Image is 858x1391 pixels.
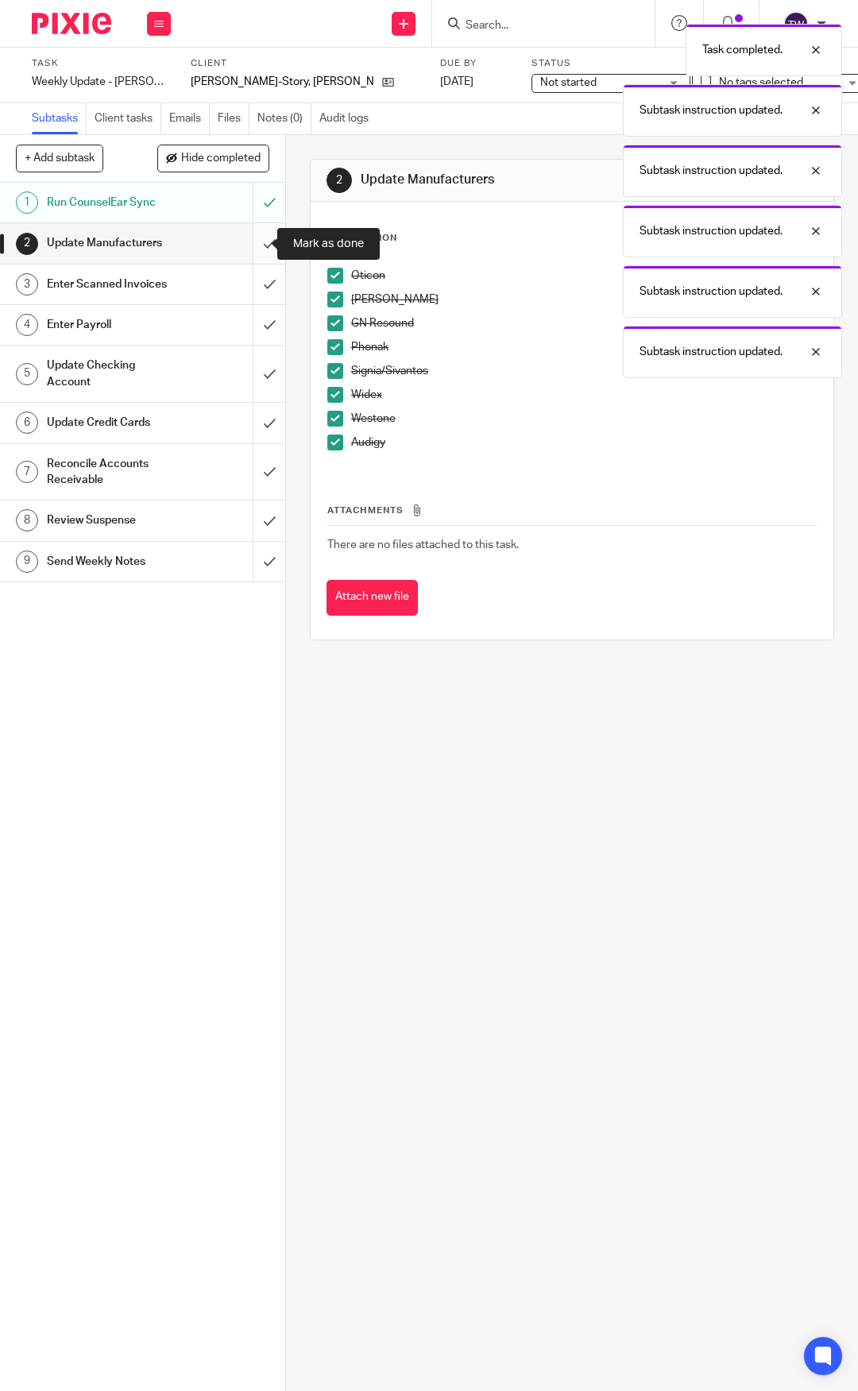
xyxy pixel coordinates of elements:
a: Files [218,103,249,134]
button: Hide completed [157,145,269,172]
h1: Enter Payroll [47,313,174,337]
a: Notes (0) [257,103,311,134]
h1: Run CounselEar Sync [47,191,174,214]
label: Client [191,57,420,70]
div: 8 [16,509,38,531]
button: Attach new file [327,580,418,616]
h1: Review Suspense [47,508,174,532]
p: Subtask instruction updated. [640,344,783,360]
div: Weekly Update - [PERSON_NAME]-Story [32,74,171,90]
h1: Update Manufacturers [47,231,174,255]
p: Phonak [351,339,817,355]
p: Subtask instruction updated. [640,102,783,118]
div: 3 [16,273,38,296]
h1: Update Checking Account [47,354,174,394]
span: There are no files attached to this task. [327,539,519,551]
p: [PERSON_NAME] [351,292,817,307]
h1: Send Weekly Notes [47,550,174,574]
div: 7 [16,461,38,483]
img: svg%3E [783,11,809,37]
p: Task completed. [702,42,783,58]
p: Widex [351,387,817,403]
p: GN Resound [351,315,817,331]
h1: Update Manufacturers [361,172,606,188]
label: Task [32,57,171,70]
p: Signia/Sivantos [351,363,817,379]
p: Subtask instruction updated. [640,284,783,299]
div: 5 [16,363,38,385]
h1: Reconcile Accounts Receivable [47,452,174,493]
p: Oticon [351,268,817,284]
div: 2 [327,168,352,193]
a: Subtasks [32,103,87,134]
div: Weekly Update - Arriola-Story [32,74,171,90]
p: Subtask instruction updated. [640,223,783,239]
p: Description [327,232,397,245]
div: 4 [16,314,38,336]
div: 1 [16,191,38,214]
div: 2 [16,233,38,255]
p: Audigy [351,435,817,450]
a: Client tasks [95,103,161,134]
a: Emails [169,103,210,134]
span: Attachments [327,506,404,515]
h1: Enter Scanned Invoices [47,272,174,296]
button: + Add subtask [16,145,103,172]
p: Subtask instruction updated. [640,163,783,179]
p: [PERSON_NAME]-Story, [PERSON_NAME] [191,74,374,90]
div: 9 [16,551,38,573]
span: Hide completed [181,153,261,165]
a: Audit logs [319,103,377,134]
p: Westone [351,411,817,427]
div: 6 [16,412,38,434]
h1: Update Credit Cards [47,411,174,435]
img: Pixie [32,13,111,34]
